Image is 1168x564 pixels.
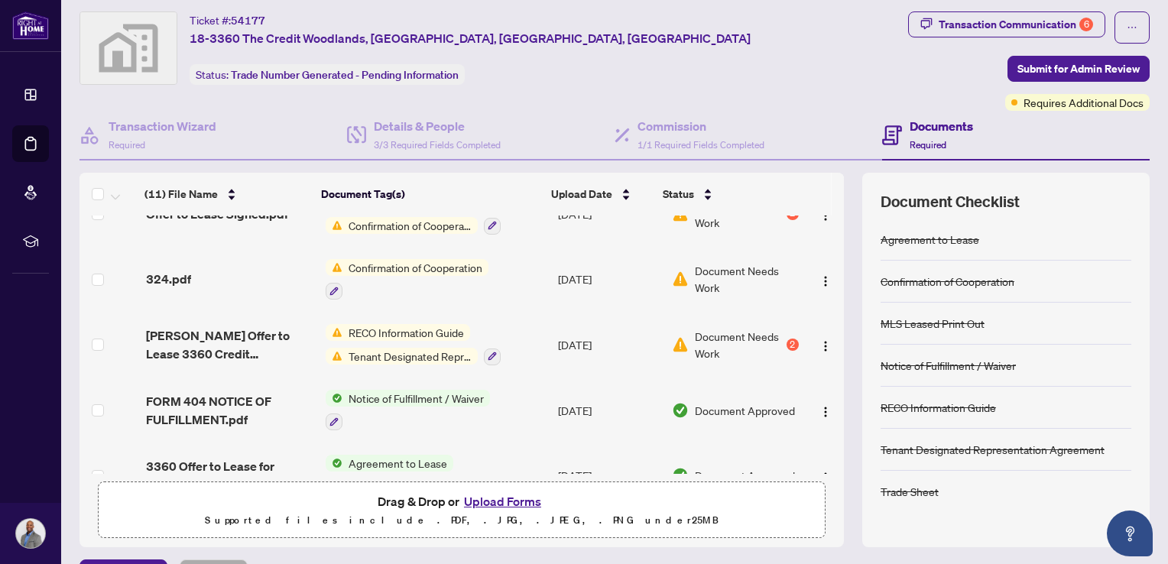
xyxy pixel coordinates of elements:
[16,519,45,548] img: Profile Icon
[638,117,764,135] h4: Commission
[146,392,313,429] span: FORM 404 NOTICE OF FULFILLMENT.pdf
[80,12,177,84] img: svg%3e
[12,11,49,40] img: logo
[552,247,666,313] td: [DATE]
[545,173,657,216] th: Upload Date
[1107,511,1153,556] button: Open asap
[231,68,459,82] span: Trade Number Generated - Pending Information
[378,491,546,511] span: Drag & Drop or
[138,173,314,216] th: (11) File Name
[787,339,799,351] div: 2
[908,11,1105,37] button: Transaction Communication6
[190,29,751,47] span: 18-3360 The Credit Woodlands, [GEOGRAPHIC_DATA], [GEOGRAPHIC_DATA], [GEOGRAPHIC_DATA]
[326,455,531,496] button: Status IconAgreement to Lease
[881,273,1014,290] div: Confirmation of Cooperation
[638,139,764,151] span: 1/1 Required Fields Completed
[190,11,265,29] div: Ticket #:
[551,186,612,203] span: Upload Date
[695,402,795,419] span: Document Approved
[657,173,793,216] th: Status
[819,209,832,222] img: Logo
[881,357,1016,374] div: Notice of Fulfillment / Waiver
[146,270,191,288] span: 324.pdf
[374,117,501,135] h4: Details & People
[881,399,996,416] div: RECO Information Guide
[813,267,838,291] button: Logo
[459,491,546,511] button: Upload Forms
[819,472,832,484] img: Logo
[315,173,545,216] th: Document Tag(s)
[1079,18,1093,31] div: 6
[342,348,478,365] span: Tenant Designated Representation Agreement
[326,348,342,365] img: Status Icon
[819,275,832,287] img: Logo
[342,217,478,234] span: Confirmation of Cooperation
[910,139,946,151] span: Required
[1007,56,1150,82] button: Submit for Admin Review
[672,467,689,484] img: Document Status
[695,328,783,361] span: Document Needs Work
[146,457,313,494] span: 3360 Offer to Lease for submission.pdf
[342,455,453,472] span: Agreement to Lease
[1024,94,1144,111] span: Requires Additional Docs
[1017,57,1140,81] span: Submit for Admin Review
[672,271,689,287] img: Document Status
[881,483,939,500] div: Trade Sheet
[819,340,832,352] img: Logo
[910,117,973,135] h4: Documents
[813,332,838,357] button: Logo
[881,441,1105,458] div: Tenant Designated Representation Agreement
[672,336,689,353] img: Document Status
[552,442,666,508] td: [DATE]
[819,406,832,418] img: Logo
[374,139,501,151] span: 3/3 Required Fields Completed
[326,259,488,300] button: Status IconConfirmation of Cooperation
[881,315,985,332] div: MLS Leased Print Out
[326,324,501,365] button: Status IconRECO Information GuideStatus IconTenant Designated Representation Agreement
[326,217,342,234] img: Status Icon
[231,14,265,28] span: 54177
[326,324,342,341] img: Status Icon
[326,390,342,407] img: Status Icon
[108,511,816,530] p: Supported files include .PDF, .JPG, .JPEG, .PNG under 25 MB
[144,186,218,203] span: (11) File Name
[552,378,666,443] td: [DATE]
[552,312,666,378] td: [DATE]
[342,259,488,276] span: Confirmation of Cooperation
[939,12,1093,37] div: Transaction Communication
[342,390,490,407] span: Notice of Fulfillment / Waiver
[695,467,795,484] span: Document Approved
[99,482,825,539] span: Drag & Drop orUpload FormsSupported files include .PDF, .JPG, .JPEG, .PNG under25MB
[146,326,313,363] span: [PERSON_NAME] Offer to Lease 3360 Credit Woodlands.pdf
[663,186,694,203] span: Status
[672,402,689,419] img: Document Status
[787,208,799,220] div: 2
[326,390,490,431] button: Status IconNotice of Fulfillment / Waiver
[190,64,465,85] div: Status:
[342,324,470,341] span: RECO Information Guide
[813,463,838,488] button: Logo
[881,231,979,248] div: Agreement to Lease
[1127,22,1137,33] span: ellipsis
[326,259,342,276] img: Status Icon
[326,455,342,472] img: Status Icon
[881,191,1020,212] span: Document Checklist
[813,398,838,423] button: Logo
[695,262,798,296] span: Document Needs Work
[109,139,145,151] span: Required
[109,117,216,135] h4: Transaction Wizard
